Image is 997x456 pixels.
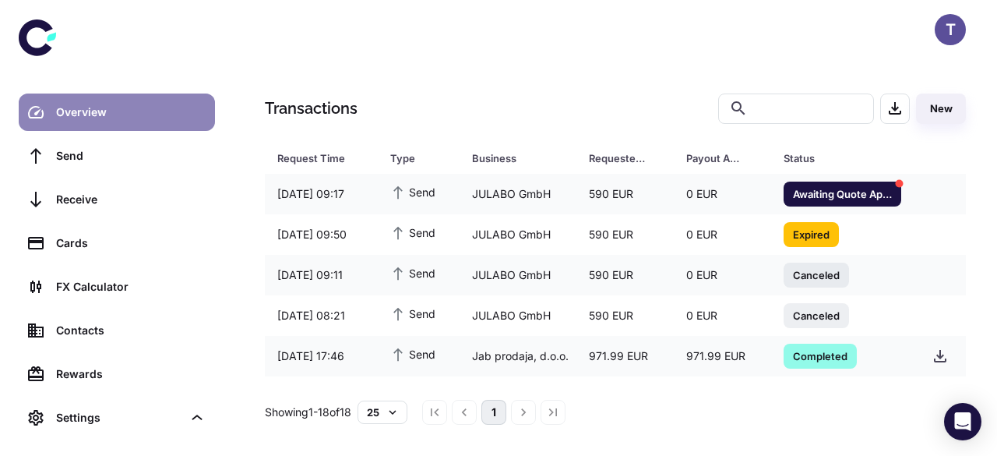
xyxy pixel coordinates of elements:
[19,181,215,218] a: Receive
[460,301,576,331] div: JULABO GmbH
[390,147,433,169] div: Type
[935,14,966,45] button: T
[56,366,206,383] div: Rewards
[19,312,215,349] a: Contacts
[784,348,857,363] span: Completed
[390,305,435,322] span: Send
[674,260,771,290] div: 0 EUR
[674,179,771,209] div: 0 EUR
[265,260,378,290] div: [DATE] 09:11
[56,235,206,252] div: Cards
[19,399,215,437] div: Settings
[460,260,576,290] div: JULABO GmbH
[576,220,674,249] div: 590 EUR
[576,341,674,371] div: 971.99 EUR
[277,147,351,169] div: Request Time
[420,400,568,425] nav: pagination navigation
[460,220,576,249] div: JULABO GmbH
[784,147,881,169] div: Status
[56,278,206,295] div: FX Calculator
[390,264,435,281] span: Send
[265,179,378,209] div: [DATE] 09:17
[576,260,674,290] div: 590 EUR
[19,94,215,131] a: Overview
[784,307,849,323] span: Canceled
[265,404,351,421] p: Showing 1-18 of 18
[674,301,771,331] div: 0 EUR
[784,267,849,282] span: Canceled
[358,401,407,424] button: 25
[56,147,206,164] div: Send
[784,186,901,201] span: Awaiting Quote Approval
[481,400,506,425] button: page 1
[19,355,215,393] a: Rewards
[674,341,771,371] div: 971.99 EUR
[56,322,206,339] div: Contacts
[460,179,576,209] div: JULABO GmbH
[589,147,668,169] span: Requested Amount
[265,220,378,249] div: [DATE] 09:50
[390,224,435,241] span: Send
[265,97,358,120] h1: Transactions
[56,409,182,426] div: Settings
[784,147,901,169] span: Status
[784,226,839,242] span: Expired
[686,147,765,169] span: Payout Amount
[576,301,674,331] div: 590 EUR
[265,341,378,371] div: [DATE] 17:46
[916,94,966,124] button: New
[686,147,745,169] div: Payout Amount
[589,147,647,169] div: Requested Amount
[19,268,215,306] a: FX Calculator
[390,345,435,362] span: Send
[390,183,435,200] span: Send
[277,147,372,169] span: Request Time
[944,403,981,440] div: Open Intercom Messenger
[56,191,206,208] div: Receive
[576,179,674,209] div: 590 EUR
[19,224,215,262] a: Cards
[460,341,576,371] div: Jab prodaja, d.o.o.
[390,147,453,169] span: Type
[674,220,771,249] div: 0 EUR
[56,104,206,121] div: Overview
[19,137,215,175] a: Send
[265,301,378,331] div: [DATE] 08:21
